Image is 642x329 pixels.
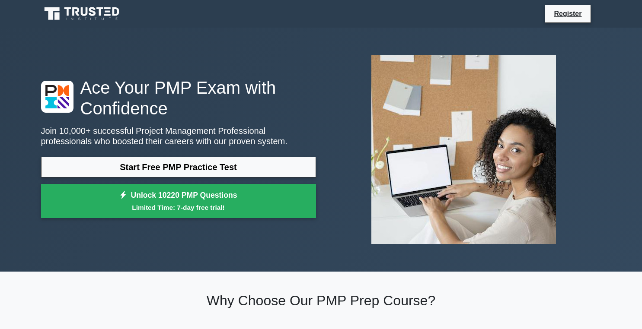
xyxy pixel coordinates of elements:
small: Limited Time: 7-day free trial! [52,202,305,212]
a: Register [549,8,587,19]
p: Join 10,000+ successful Project Management Professional professionals who boosted their careers w... [41,126,316,146]
h1: Ace Your PMP Exam with Confidence [41,77,316,119]
h2: Why Choose Our PMP Prep Course? [41,292,601,309]
a: Unlock 10220 PMP QuestionsLimited Time: 7-day free trial! [41,184,316,218]
a: Start Free PMP Practice Test [41,157,316,177]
